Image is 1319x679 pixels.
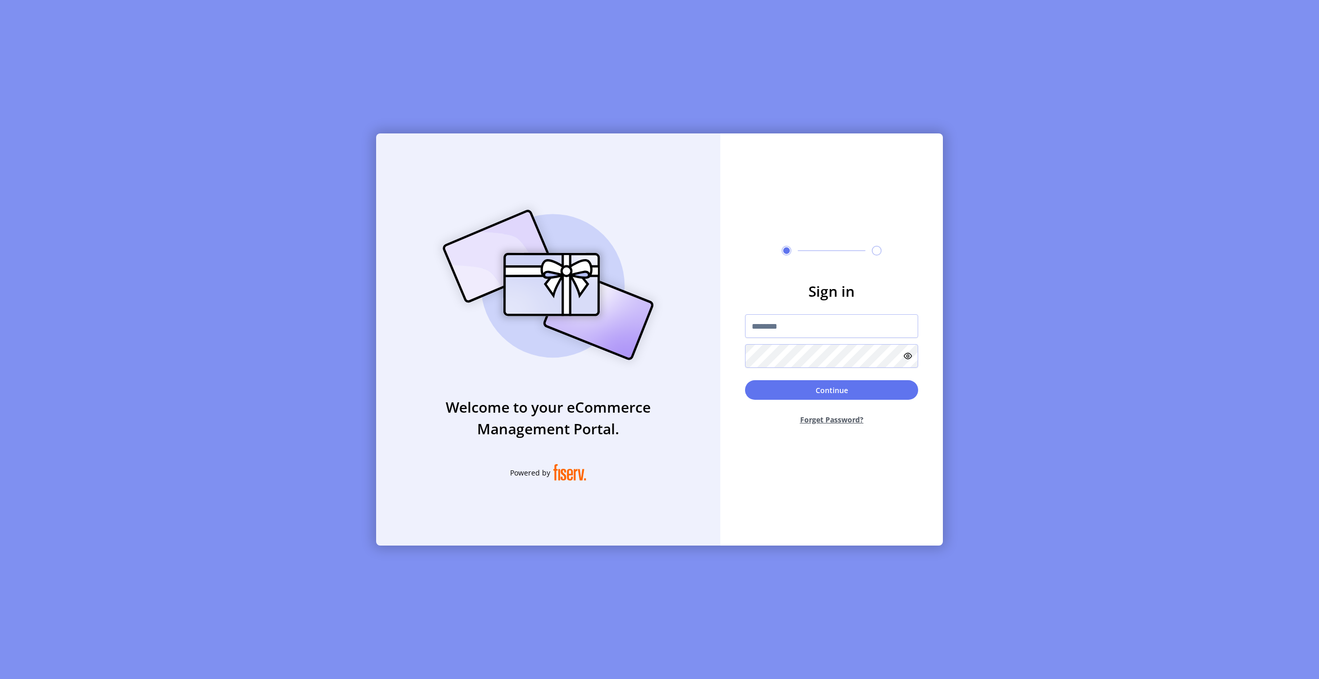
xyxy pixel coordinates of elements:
h3: Sign in [745,280,918,302]
img: card_Illustration.svg [427,198,669,371]
button: Forget Password? [745,406,918,433]
h3: Welcome to your eCommerce Management Portal. [376,396,720,439]
button: Continue [745,380,918,400]
span: Powered by [510,467,550,478]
